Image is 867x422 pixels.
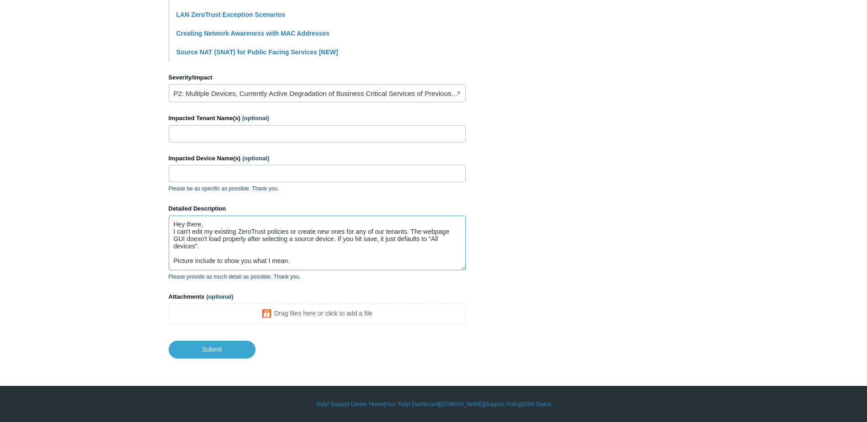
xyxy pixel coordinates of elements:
label: Detailed Description [169,204,466,213]
a: Source NAT (SNAT) for Public Facing Services [NEW] [176,48,338,56]
label: Impacted Tenant Name(s) [169,114,466,123]
a: Support Policy [485,400,521,408]
span: (optional) [242,115,269,121]
a: SGN Status [522,400,551,408]
span: (optional) [242,155,269,162]
span: (optional) [206,293,233,300]
p: Please be as specific as possible. Thank you. [169,185,466,193]
a: LAN ZeroTrust Exception Scenarios [176,11,286,18]
input: Submit [169,341,255,358]
a: Your Todyl Dashboard [385,400,438,408]
p: Please provide as much detail as possible. Thank you. [169,273,466,281]
a: Creating Network Awareness with MAC Addresses [176,30,330,37]
label: Attachments [169,292,466,301]
a: [DOMAIN_NAME] [440,400,484,408]
div: | | | | [169,400,699,408]
label: Severity/Impact [169,73,466,82]
label: Impacted Device Name(s) [169,154,466,163]
a: P2: Multiple Devices, Currently Active Degradation of Business Critical Services of Previously Wo... [169,84,466,102]
a: Todyl Support Center Home [316,400,383,408]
